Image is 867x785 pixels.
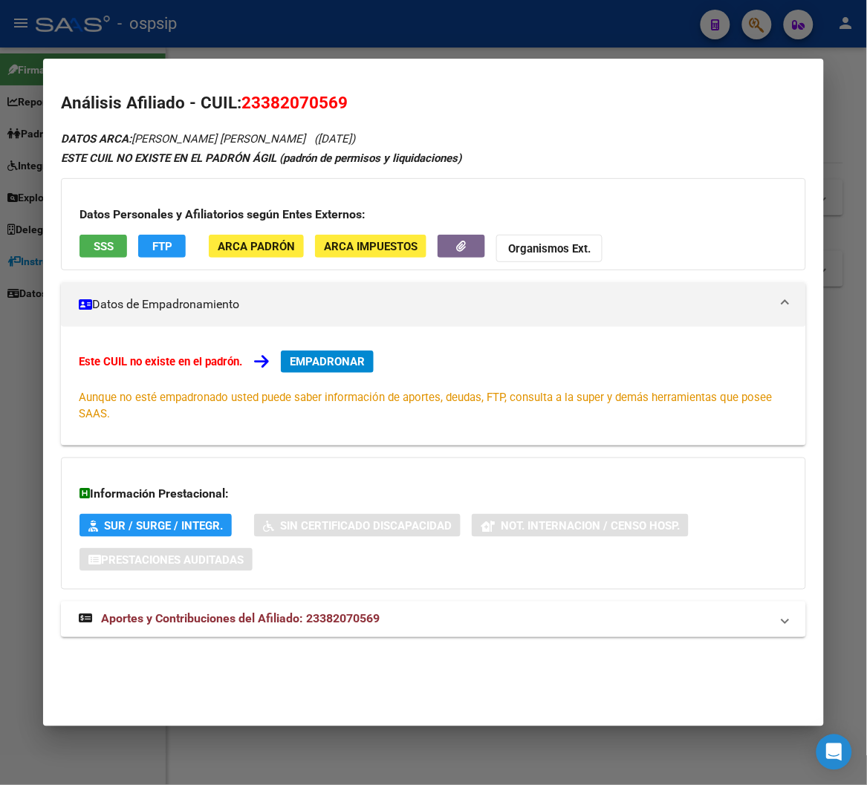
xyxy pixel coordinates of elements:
[254,514,461,537] button: Sin Certificado Discapacidad
[61,602,805,637] mat-expansion-panel-header: Aportes y Contribuciones del Afiliado: 23382070569
[496,235,603,262] button: Organismos Ext.
[209,235,304,258] button: ARCA Padrón
[290,355,365,368] span: EMPADRONAR
[315,235,426,258] button: ARCA Impuestos
[79,391,772,420] span: Aunque no esté empadronado usted puede saber información de aportes, deudas, FTP, consulta a la s...
[79,355,242,368] strong: Este CUIL no existe en el padrón.
[61,152,461,165] strong: ESTE CUIL NO EXISTE EN EL PADRÓN ÁGIL (padrón de permisos y liquidaciones)
[101,612,380,626] span: Aportes y Contribuciones del Afiliado: 23382070569
[501,519,680,532] span: Not. Internacion / Censo Hosp.
[79,296,770,313] mat-panel-title: Datos de Empadronamiento
[79,485,787,503] h3: Información Prestacional:
[314,132,355,146] span: ([DATE])
[94,240,114,253] span: SSS
[61,282,805,327] mat-expansion-panel-header: Datos de Empadronamiento
[61,132,305,146] span: [PERSON_NAME] [PERSON_NAME]
[218,240,295,253] span: ARCA Padrón
[101,553,244,567] span: Prestaciones Auditadas
[280,519,452,532] span: Sin Certificado Discapacidad
[61,91,805,116] h2: Análisis Afiliado - CUIL:
[79,548,253,571] button: Prestaciones Auditadas
[79,235,127,258] button: SSS
[138,235,186,258] button: FTP
[79,514,232,537] button: SUR / SURGE / INTEGR.
[61,327,805,446] div: Datos de Empadronamiento
[816,734,852,770] div: Open Intercom Messenger
[241,93,348,112] span: 23382070569
[61,132,131,146] strong: DATOS ARCA:
[152,240,172,253] span: FTP
[324,240,418,253] span: ARCA Impuestos
[281,351,374,373] button: EMPADRONAR
[79,206,787,224] h3: Datos Personales y Afiliatorios según Entes Externos:
[472,514,689,537] button: Not. Internacion / Censo Hosp.
[104,519,223,532] span: SUR / SURGE / INTEGR.
[508,242,591,255] strong: Organismos Ext.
